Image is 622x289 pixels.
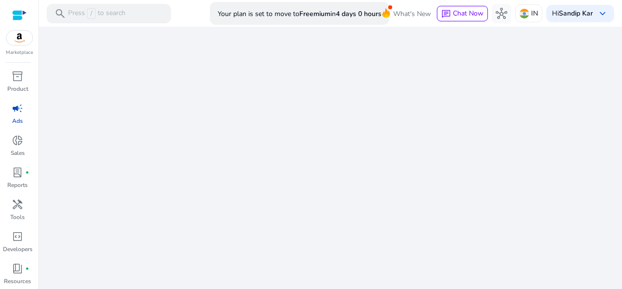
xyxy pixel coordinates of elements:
p: Developers [3,245,33,254]
span: handyman [12,199,23,210]
p: Marketplace [6,49,33,56]
p: Product [7,85,28,93]
p: Sales [11,149,25,157]
p: Tools [10,213,25,221]
span: inventory_2 [12,70,23,82]
span: donut_small [12,135,23,146]
span: What's New [393,5,431,22]
img: in.svg [519,9,529,18]
p: Your plan is set to move to in [218,5,381,22]
b: Sandip Kar [559,9,593,18]
button: hub [492,4,511,23]
button: chatChat Now [437,6,488,21]
b: Freemium [299,9,330,18]
span: code_blocks [12,231,23,242]
span: chat [441,9,451,19]
b: 4 days 0 hours [336,9,381,18]
img: amazon.svg [6,31,33,45]
p: Ads [12,117,23,125]
p: Resources [4,277,31,286]
p: Press to search [68,8,125,19]
p: Hi [552,10,593,17]
p: IN [531,5,538,22]
span: search [54,8,66,19]
span: fiber_manual_record [25,267,29,271]
span: book_4 [12,263,23,274]
span: Chat Now [453,9,484,18]
p: Reports [7,181,28,189]
span: lab_profile [12,167,23,178]
span: / [87,8,96,19]
span: hub [496,8,507,19]
span: fiber_manual_record [25,170,29,174]
span: keyboard_arrow_down [597,8,608,19]
span: campaign [12,102,23,114]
